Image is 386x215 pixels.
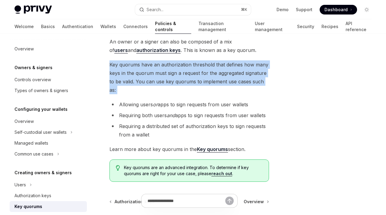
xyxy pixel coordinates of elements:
[109,122,269,139] li: Requiring a distributed set of authorization keys to sign requests from a wallet
[10,149,87,159] button: Toggle Common use cases section
[153,101,158,107] em: or
[10,138,87,149] a: Managed wallets
[109,145,269,153] span: Learn more about key quorums in the section.
[14,87,68,94] div: Types of owners & signers
[109,111,269,120] li: Requiring both users apps to sign requests from user wallets
[197,146,228,152] a: Key quorums
[10,190,87,201] a: Authorization keys
[362,5,372,14] button: Toggle dark mode
[14,169,72,176] h5: Creating owners & signers
[10,127,87,138] button: Toggle Self-custodial user wallets section
[100,19,116,34] a: Wallets
[109,100,269,109] li: Allowing users apps to sign requests from user wallets
[324,7,348,13] span: Dashboard
[14,129,67,136] div: Self-custodial user wallets
[124,165,263,177] span: Key quorums are an advanced integration. To determine if key quorums are right for your use case,...
[10,74,87,85] a: Controls overview
[321,19,338,34] a: Recipes
[10,43,87,54] a: Overview
[123,19,148,34] a: Connectors
[14,5,52,14] img: light logo
[135,4,251,15] button: Open search
[14,45,34,53] div: Overview
[10,85,87,96] a: Types of owners & signers
[136,47,181,53] a: authorization keys
[109,60,269,94] span: Key quorums have an authorization threshold that defines how many keys in the quorum must sign a ...
[14,118,34,125] div: Overview
[14,19,34,34] a: Welcome
[116,165,120,171] svg: Tip
[225,197,234,205] button: Send message
[147,6,163,13] div: Search...
[10,201,87,212] a: Key quorums
[155,19,191,34] a: Policies & controls
[41,19,55,34] a: Basics
[320,5,357,14] a: Dashboard
[277,7,289,13] a: Demo
[14,140,48,147] div: Managed wallets
[62,19,93,34] a: Authentication
[10,179,87,190] button: Toggle Users section
[241,7,247,12] span: ⌘ K
[346,19,372,34] a: API reference
[14,192,51,199] div: Authorization keys
[255,19,290,34] a: User management
[14,181,26,188] div: Users
[296,7,312,13] a: Support
[14,203,42,210] div: Key quorums
[14,76,51,83] div: Controls overview
[14,106,68,113] h5: Configuring your wallets
[14,64,52,71] h5: Owners & signers
[297,19,314,34] a: Security
[167,112,175,118] em: and
[147,194,225,207] input: Ask a question...
[10,116,87,127] a: Overview
[114,47,128,53] a: users
[109,37,269,54] span: An owner or a signer can also be composed of a mix of and . This is known as a key quorum.
[198,19,248,34] a: Transaction management
[211,171,232,176] a: reach out
[14,150,53,158] div: Common use cases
